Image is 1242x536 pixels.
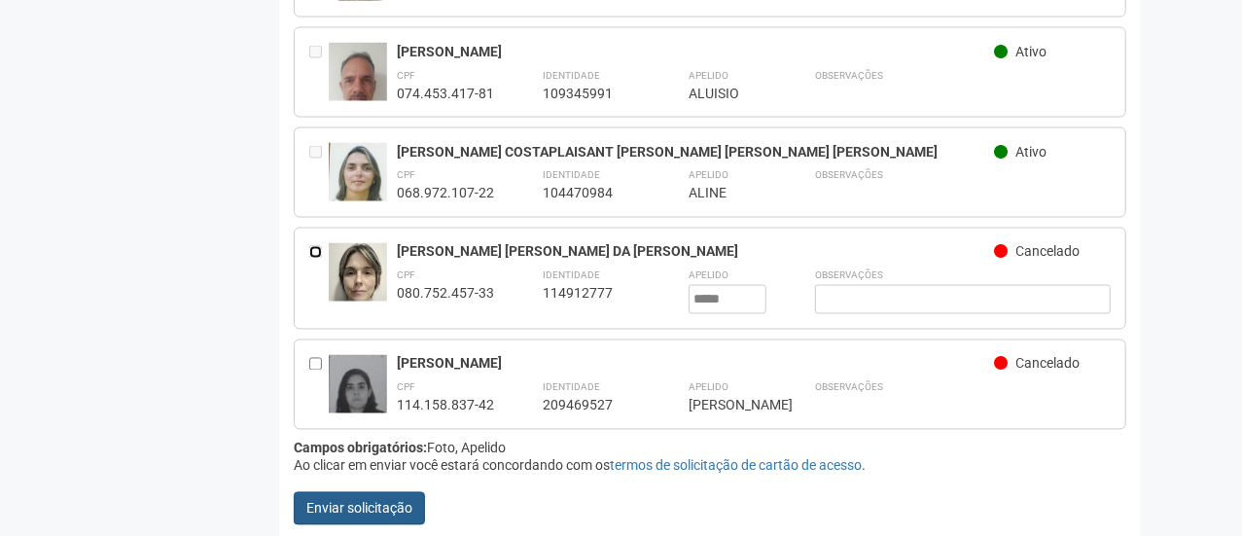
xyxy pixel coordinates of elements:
div: 104470984 [543,185,640,202]
div: Entre em contato com a Aministração para solicitar o cancelamento ou 2a via [309,143,329,202]
strong: Apelido [689,382,728,393]
div: [PERSON_NAME] [397,355,995,373]
strong: Apelido [689,170,728,181]
strong: Apelido [689,70,728,81]
strong: CPF [397,382,415,393]
div: 209469527 [543,397,640,414]
strong: CPF [397,270,415,281]
span: Cancelado [1015,244,1080,260]
img: user.jpg [329,243,387,322]
strong: CPF [397,70,415,81]
strong: Observações [815,70,883,81]
span: Ativo [1015,144,1047,160]
div: 114912777 [543,285,640,303]
span: Ativo [1015,44,1047,59]
div: 109345991 [543,85,640,102]
div: 074.453.417-81 [397,85,494,102]
img: user.jpg [329,355,387,434]
div: ALUISIO [689,85,766,102]
span: Cancelado [1015,356,1080,372]
img: user.jpg [329,143,387,217]
div: Ao clicar em enviar você estará concordando com os . [294,457,1127,475]
strong: Apelido [689,270,728,281]
strong: Observações [815,270,883,281]
strong: Identidade [543,170,600,181]
div: 080.752.457-33 [397,285,494,303]
div: ALINE [689,185,766,202]
strong: CPF [397,170,415,181]
div: Foto, Apelido [294,440,1127,457]
div: 114.158.837-42 [397,397,494,414]
strong: Observações [815,382,883,393]
strong: Identidade [543,382,600,393]
strong: Observações [815,170,883,181]
div: [PERSON_NAME] [689,397,766,414]
strong: Identidade [543,270,600,281]
strong: Campos obrigatórios: [294,441,427,456]
strong: Identidade [543,70,600,81]
img: user.jpg [329,43,387,147]
div: 068.972.107-22 [397,185,494,202]
div: [PERSON_NAME] [397,43,995,60]
div: Entre em contato com a Aministração para solicitar o cancelamento ou 2a via [309,43,329,102]
div: [PERSON_NAME] [PERSON_NAME] DA [PERSON_NAME] [397,243,995,261]
a: termos de solicitação de cartão de acesso [610,458,862,474]
div: [PERSON_NAME] COSTAPLAISANT [PERSON_NAME] [PERSON_NAME] [PERSON_NAME] [397,143,995,161]
button: Enviar solicitação [294,492,425,525]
